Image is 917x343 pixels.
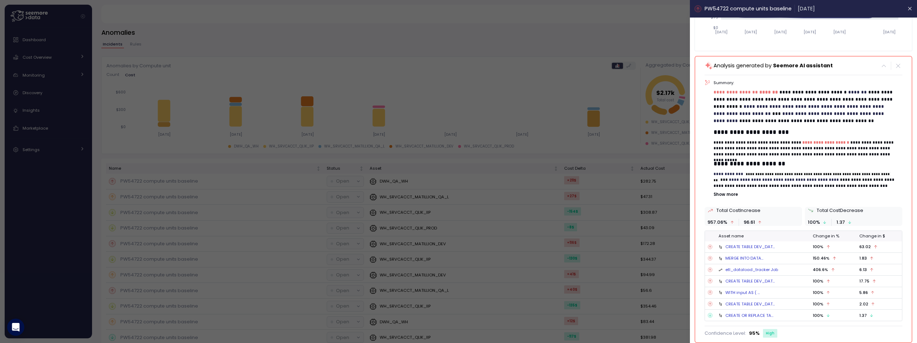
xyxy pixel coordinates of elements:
[763,329,777,337] div: High
[813,244,824,250] p: 100 %
[859,267,867,272] p: 6.13
[813,301,824,307] p: 100 %
[813,255,830,261] p: 150.46 %
[714,80,902,86] p: Summary:
[725,290,760,295] div: WITH input AS ( ...
[705,5,792,13] p: PW54722 compute units baseline
[713,26,718,30] tspan: $0
[798,5,815,13] p: [DATE]
[859,278,869,284] p: 17.75
[725,255,763,261] div: MERGE INTO DATA...
[715,30,728,34] tspan: [DATE]
[813,290,824,295] p: 100 %
[725,301,775,307] div: CREATE TABLE DEV_DAT...
[817,207,863,214] p: Total Cost Decrease
[883,30,896,34] tspan: [DATE]
[859,233,899,240] div: Change in $
[859,313,867,318] p: 1.37
[859,290,868,295] p: 5.86
[714,62,833,70] p: Analysis generated by
[813,233,854,240] div: Change in %
[744,219,755,226] p: 96.61
[719,233,807,240] div: Asset name
[803,30,816,34] tspan: [DATE]
[707,219,727,226] p: 957.06 %
[859,301,868,307] p: 2.02
[7,319,24,336] div: Open Intercom Messenger
[808,219,820,226] p: 100 %
[859,244,871,250] p: 63.02
[813,278,824,284] p: 100 %
[725,244,775,250] div: CREATE TABLE DEV_DAT...
[725,278,775,284] div: CREATE TABLE DEV_DAT...
[859,255,867,261] p: 1.83
[705,330,746,337] p: Confidence Level:
[725,313,773,318] div: CREATE OR REPLACE TA...
[711,15,718,20] tspan: $75
[744,30,757,34] tspan: [DATE]
[836,219,845,226] p: 1.37
[833,30,846,34] tspan: [DATE]
[714,192,902,197] button: Show more
[813,313,824,318] p: 100 %
[725,267,778,272] a: etl_dataload_tracker Job
[774,30,787,34] tspan: [DATE]
[773,62,833,69] span: Seemore AI assistant
[716,207,760,214] p: Total Cost Increase
[749,330,760,337] p: 95 %
[813,267,828,272] p: 406.6 %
